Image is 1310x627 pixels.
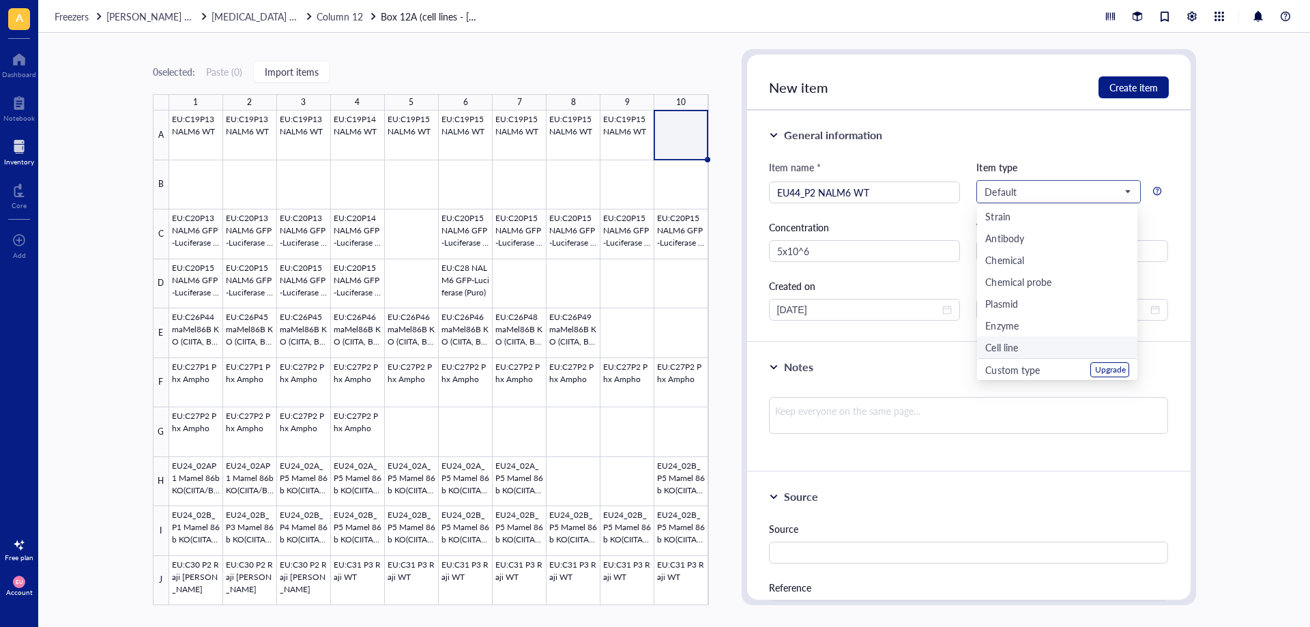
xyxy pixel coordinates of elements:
[769,580,1169,595] div: Reference
[1109,82,1158,93] span: Create item
[106,10,213,23] span: [PERSON_NAME] freezer
[769,278,961,293] div: Created on
[517,93,522,111] div: 7
[625,93,630,111] div: 9
[769,160,821,175] div: Item name
[13,251,26,259] div: Add
[153,407,169,457] div: G
[976,160,1168,175] div: Item type
[12,201,27,209] div: Core
[153,308,169,358] div: E
[769,521,1169,536] div: Source
[16,579,23,585] span: EU
[153,506,169,556] div: I
[153,556,169,606] div: J
[985,296,1017,311] div: Plasmid
[769,220,961,235] div: Concentration
[4,158,34,166] div: Inventory
[571,93,576,111] div: 8
[985,209,1010,224] div: Strain
[212,9,378,24] a: [MEDICAL_DATA] tankColumn 12
[784,127,882,143] div: General information
[2,48,36,78] a: Dashboard
[55,9,104,24] a: Freezers
[12,179,27,209] a: Core
[381,9,483,24] a: Box 12A (cell lines - [PERSON_NAME])
[153,358,169,408] div: F
[676,93,686,111] div: 10
[985,252,1023,267] div: Chemical
[212,10,308,23] span: [MEDICAL_DATA] tank
[784,359,813,375] div: Notes
[985,318,1018,333] div: Enzyme
[985,231,1023,246] div: Antibody
[985,274,1051,289] div: Chemical probe
[985,362,1039,377] div: Custom type
[153,259,169,309] div: D
[5,553,33,562] div: Free plan
[2,70,36,78] div: Dashboard
[106,9,209,24] a: [PERSON_NAME] freezer
[193,93,198,111] div: 1
[6,588,33,596] div: Account
[985,340,1017,355] div: Cell line
[153,111,169,160] div: A
[769,78,828,97] span: New item
[301,93,306,111] div: 3
[153,64,195,79] div: 0 selected:
[4,136,34,166] a: Inventory
[253,61,330,83] button: Import items
[153,457,169,507] div: H
[3,92,35,122] a: Notebook
[206,61,242,83] button: Paste (0)
[16,9,23,26] span: A
[1098,76,1169,98] button: Create item
[355,93,360,111] div: 4
[409,93,413,111] div: 5
[777,302,940,317] input: MM/DD/YYYY
[3,114,35,122] div: Notebook
[153,160,169,210] div: B
[784,489,818,505] div: Source
[247,93,252,111] div: 2
[55,10,89,23] span: Freezers
[985,186,1130,198] span: Default
[976,278,1168,293] div: Expires on
[153,209,169,259] div: C
[317,10,363,23] span: Column 12
[1095,364,1126,375] div: Upgrade
[265,66,319,77] span: Import items
[976,220,1168,235] div: Vol / Mass
[463,93,468,111] div: 6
